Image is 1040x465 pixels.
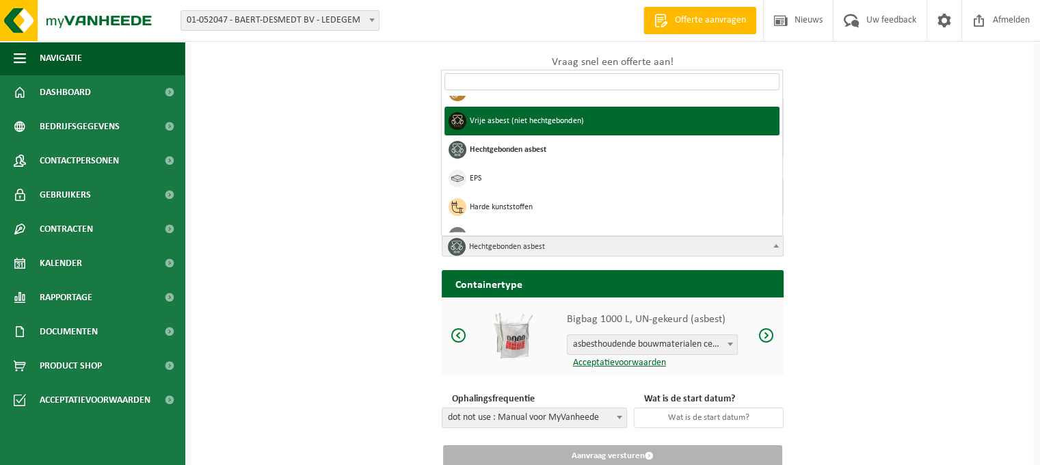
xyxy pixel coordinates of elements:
span: Hechtgebonden asbest [442,236,784,256]
span: Documenten [40,315,98,349]
p: Vraag snel een offerte aan! [442,54,784,70]
span: 01-052047 - BAERT-DESMEDT BV - LEDEGEM [181,11,379,30]
p: Wat is de start datum? [641,392,784,406]
span: Dashboard [40,75,91,109]
h2: Containertype [442,270,784,297]
span: dot not use : Manual voor MyVanheede [442,408,626,427]
span: asbesthoudende bouwmaterialen cementgebonden (hechtgebonden) [567,334,738,355]
span: EPS [470,174,772,183]
span: Contactpersonen [40,144,119,178]
span: asbesthoudende bouwmaterialen cementgebonden (hechtgebonden) [568,335,737,354]
span: Vrije asbest (niet hechtgebonden) [470,117,772,125]
a: Offerte aanvragen [643,7,756,34]
p: Ophalingsfrequentie [449,392,627,406]
span: Contracten [40,212,93,246]
span: Hechtgebonden asbest [470,146,772,154]
input: Wat is de start datum? [634,408,784,428]
span: Gebruikers [40,178,91,212]
span: Hechtgebonden asbest [469,237,766,256]
span: Product Shop [40,349,102,383]
span: Offerte aanvragen [671,14,749,27]
span: Harde kunststoffen [470,203,772,211]
span: Acceptatievoorwaarden [40,383,150,417]
p: Bigbag 1000 L, UN-gekeurd (asbest) [567,311,738,328]
img: Bigbag 1000 L, UN-gekeurd (asbest) [487,310,538,361]
span: Hechtgebonden asbest [442,237,783,257]
span: Bedrijfsgegevens [40,109,120,144]
span: Navigatie [40,41,82,75]
span: dot not use : Manual voor MyVanheede [442,408,627,428]
span: Kalender [40,246,82,280]
span: 01-052047 - BAERT-DESMEDT BV - LEDEGEM [181,10,379,31]
span: Rapportage [40,280,92,315]
a: Acceptatievoorwaarden [567,358,666,368]
span: Spanbanden [470,232,772,240]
